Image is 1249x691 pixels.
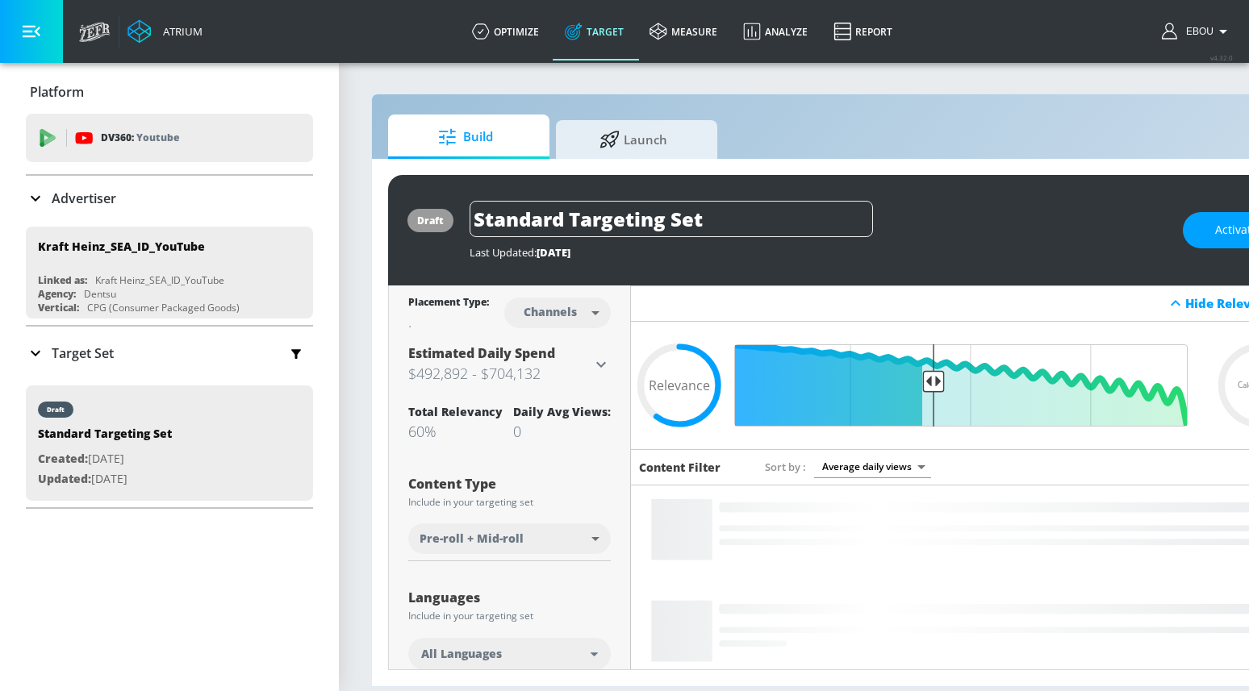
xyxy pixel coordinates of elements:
[26,385,313,501] div: draftStandard Targeting SetCreated:[DATE]Updated:[DATE]
[1180,26,1213,37] span: login as: ebou.njie@zefr.com
[821,2,905,60] a: Report
[1210,53,1233,62] span: v 4.32.0
[408,497,611,507] div: Include in your targeting set
[420,531,524,547] span: Pre-roll + Mid-roll
[408,638,611,670] div: All Languages
[408,477,611,490] div: Content Type
[87,301,240,314] div: CPG (Consumer Packaged Goods)
[572,120,695,159] span: Launch
[38,273,87,287] div: Linked as:
[408,362,591,385] h3: $492,892 - $704,132
[38,239,205,254] div: Kraft Heinz_SEA_ID_YouTube
[84,287,116,301] div: Dentsu
[421,646,502,662] span: All Languages
[26,227,313,318] div: Kraft Heinz_SEA_ID_YouTubeLinked as:Kraft Heinz_SEA_ID_YouTubeAgency:DentsuVertical:CPG (Consumer...
[649,379,710,392] span: Relevance
[408,422,503,441] div: 60%
[26,69,313,114] div: Platform
[639,460,721,475] h6: Content Filter
[459,2,552,60] a: optimize
[637,2,730,60] a: measure
[537,245,570,260] span: [DATE]
[52,344,114,362] p: Target Set
[765,460,806,474] span: Sort by
[408,591,611,604] div: Languages
[38,471,91,486] span: Updated:
[26,114,313,162] div: DV360: Youtube
[408,404,503,419] div: Total Relevancy
[552,2,637,60] a: Target
[417,214,444,227] div: draft
[136,129,179,146] p: Youtube
[127,19,203,44] a: Atrium
[47,406,65,414] div: draft
[408,611,611,621] div: Include in your targeting set
[38,426,172,449] div: Standard Targeting Set
[404,118,527,156] span: Build
[814,456,931,477] div: Average daily views
[408,344,555,362] span: Estimated Daily Spend
[1162,22,1233,41] button: Ebou
[38,451,88,466] span: Created:
[38,287,76,301] div: Agency:
[513,404,611,419] div: Daily Avg Views:
[38,301,79,314] div: Vertical:
[157,24,203,39] div: Atrium
[730,2,821,60] a: Analyze
[38,449,172,469] p: [DATE]
[744,344,1196,427] input: Final Threshold
[95,273,224,287] div: Kraft Heinz_SEA_ID_YouTube
[470,245,1167,260] div: Last Updated:
[408,344,611,385] div: Estimated Daily Spend$492,892 - $704,132
[26,327,313,380] div: Target Set
[513,422,611,441] div: 0
[38,469,172,489] p: [DATE]
[516,305,585,318] div: Channels
[30,83,84,101] p: Platform
[26,176,313,221] div: Advertiser
[408,295,489,312] div: Placement Type:
[52,189,116,207] p: Advertiser
[101,129,179,147] p: DV360:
